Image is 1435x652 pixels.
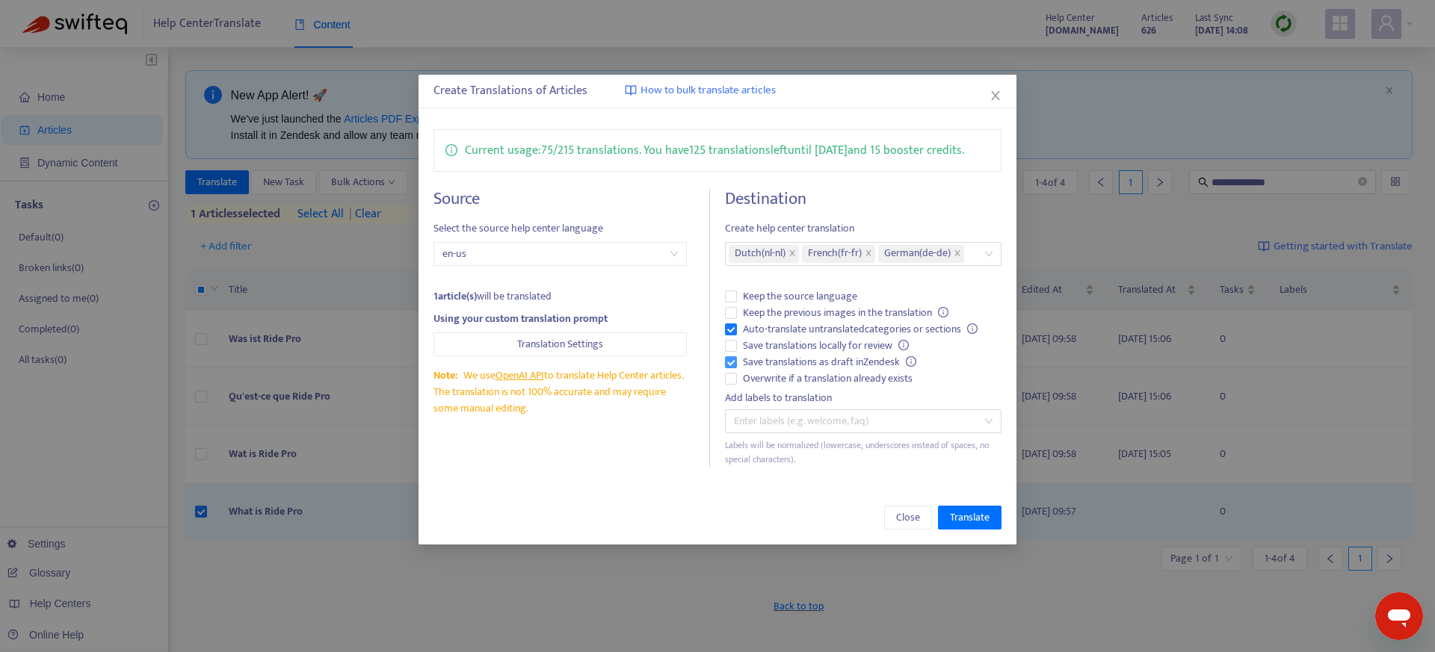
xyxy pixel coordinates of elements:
span: Dutch ( nl-nl ) [735,245,786,263]
button: Close [884,506,932,530]
span: Overwrite if a translation already exists [737,370,919,387]
div: Using your custom translation prompt [433,311,687,327]
span: Close [896,509,920,526]
span: info-circle [898,340,909,350]
div: Add labels to translation [725,390,1002,406]
span: French ( fr-fr ) [808,245,862,263]
span: Translate [950,509,990,526]
iframe: Button to launch messaging window [1375,592,1423,640]
span: en-us [442,243,678,265]
button: Translation Settings [433,332,687,356]
span: Note: [433,367,457,384]
span: Create help center translation [725,220,1002,237]
img: image-link [625,84,637,96]
span: Keep the source language [737,288,863,305]
div: Labels will be normalized (lowercase, underscores instead of spaces, no special characters). [725,438,1002,467]
span: close [865,249,872,258]
span: Auto-translate untranslated categories or sections [737,321,984,338]
span: close [990,90,1002,102]
span: Save translations locally for review [737,338,915,354]
span: Select the source help center language [433,220,687,237]
h4: Source [433,189,687,209]
div: We use to translate Help Center articles. The translation is not 100% accurate and may require so... [433,367,687,417]
span: info-circle [445,141,457,156]
a: OpenAI API [496,367,544,384]
span: close [789,249,796,258]
span: Translation Settings [517,336,603,353]
span: info-circle [967,323,978,334]
a: How to bulk translate articles [625,82,776,99]
span: German ( de-de ) [884,245,951,263]
div: Create Translations of Articles [433,82,1002,100]
button: Translate [938,506,1002,530]
strong: 1 article(s) [433,288,477,305]
p: Current usage: 75 / 215 translations . You have 125 translations left until [DATE] and 15 booster... [465,141,964,160]
span: How to bulk translate articles [641,82,776,99]
span: close [954,249,961,258]
div: will be translated [433,288,687,305]
button: Close [987,87,1004,104]
span: info-circle [938,307,948,317]
span: Keep the previous images in the translation [737,305,954,321]
span: Save translations as draft in Zendesk [737,354,922,370]
span: info-circle [906,356,916,367]
h4: Destination [725,189,1002,209]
